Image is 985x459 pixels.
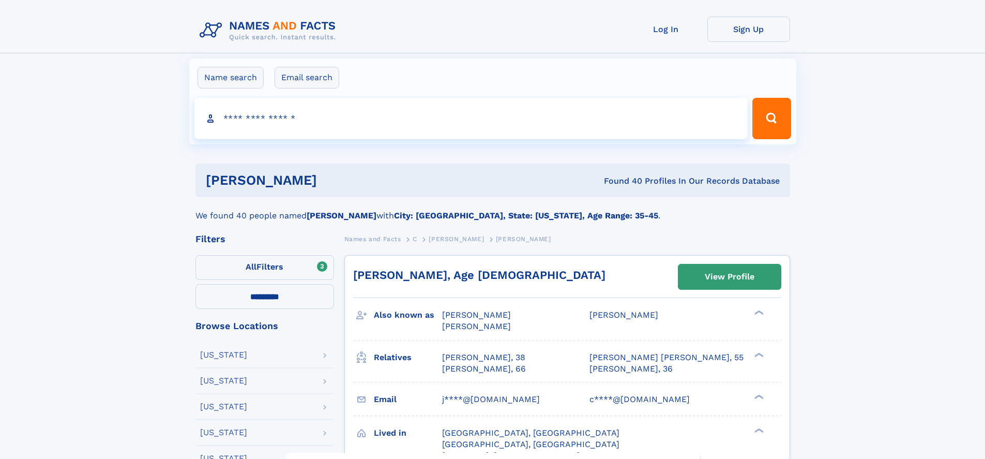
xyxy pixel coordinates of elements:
[707,17,790,42] a: Sign Up
[307,211,376,220] b: [PERSON_NAME]
[353,269,605,282] a: [PERSON_NAME], Age [DEMOGRAPHIC_DATA]
[752,98,791,139] button: Search Button
[442,428,619,438] span: [GEOGRAPHIC_DATA], [GEOGRAPHIC_DATA]
[625,17,707,42] a: Log In
[460,175,780,187] div: Found 40 Profiles In Our Records Database
[374,424,442,442] h3: Lived in
[442,321,511,331] span: [PERSON_NAME]
[705,265,754,289] div: View Profile
[200,403,247,411] div: [US_STATE]
[195,17,344,45] img: Logo Names and Facts
[394,211,658,220] b: City: [GEOGRAPHIC_DATA], State: [US_STATE], Age Range: 35-45
[200,351,247,359] div: [US_STATE]
[194,98,748,139] input: search input
[200,377,247,385] div: [US_STATE]
[246,262,256,272] span: All
[429,235,484,243] span: [PERSON_NAME]
[374,391,442,408] h3: Email
[442,352,525,363] a: [PERSON_NAME], 38
[206,174,461,187] h1: [PERSON_NAME]
[442,439,619,449] span: [GEOGRAPHIC_DATA], [GEOGRAPHIC_DATA]
[344,232,401,245] a: Names and Facts
[589,363,673,375] a: [PERSON_NAME], 36
[752,309,764,316] div: ❯
[752,393,764,400] div: ❯
[275,67,339,88] label: Email search
[752,427,764,434] div: ❯
[678,264,781,289] a: View Profile
[374,306,442,324] h3: Also known as
[195,234,334,244] div: Filters
[195,321,334,331] div: Browse Locations
[442,363,526,375] a: [PERSON_NAME], 66
[374,349,442,366] h3: Relatives
[752,351,764,358] div: ❯
[195,255,334,280] label: Filters
[413,232,417,245] a: C
[198,67,264,88] label: Name search
[195,197,790,222] div: We found 40 people named with .
[496,235,551,243] span: [PERSON_NAME]
[413,235,417,243] span: C
[442,310,511,320] span: [PERSON_NAME]
[200,428,247,437] div: [US_STATE]
[589,310,658,320] span: [PERSON_NAME]
[429,232,484,245] a: [PERSON_NAME]
[589,352,744,363] a: [PERSON_NAME] [PERSON_NAME], 55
